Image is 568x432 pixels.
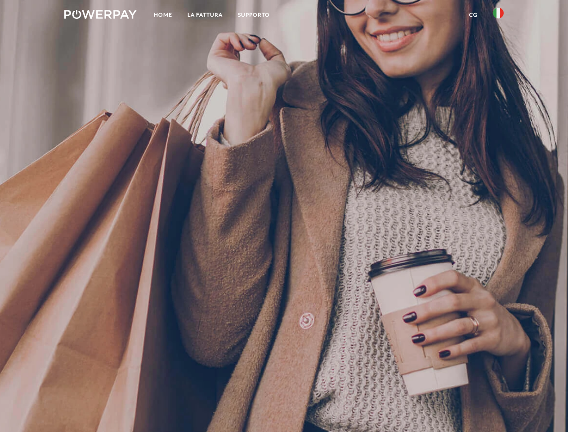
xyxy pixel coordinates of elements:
[146,7,180,23] a: Home
[180,7,230,23] a: LA FATTURA
[461,7,485,23] a: CG
[493,8,504,18] img: it
[64,10,137,19] img: logo-powerpay-white.svg
[230,7,277,23] a: Supporto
